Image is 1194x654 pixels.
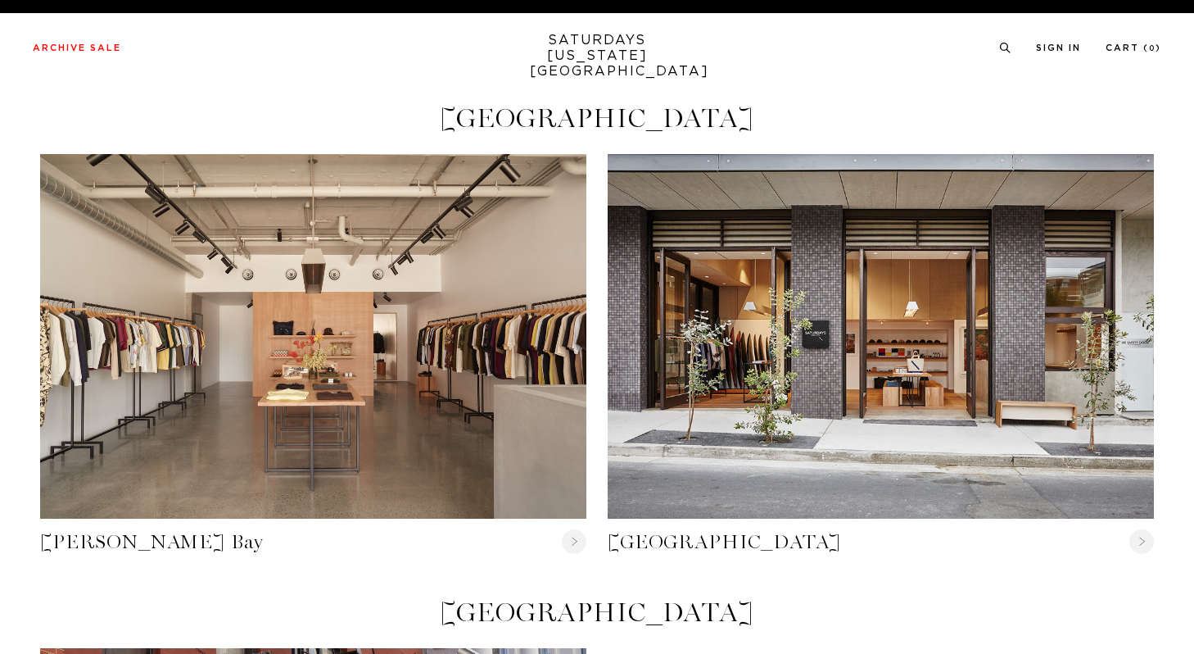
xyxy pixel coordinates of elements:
a: Sign In [1036,43,1081,52]
a: [PERSON_NAME] Bay [40,529,586,556]
a: [GEOGRAPHIC_DATA] [608,529,1154,556]
a: Archive Sale [33,43,121,52]
h4: [GEOGRAPHIC_DATA] [40,599,1154,626]
small: 0 [1149,45,1156,52]
a: SATURDAYS[US_STATE][GEOGRAPHIC_DATA] [530,33,665,79]
h4: [GEOGRAPHIC_DATA] [40,105,1154,132]
a: Cart (0) [1106,43,1161,52]
div: Sydney [608,154,1154,519]
div: Byron Bay [40,154,586,519]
